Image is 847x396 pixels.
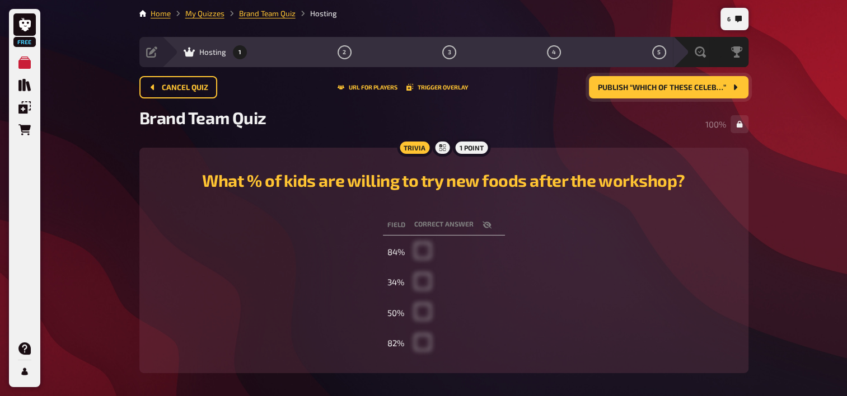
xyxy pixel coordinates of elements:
button: 2 [335,43,353,61]
span: 1 [238,49,241,55]
span: Free [15,39,35,45]
button: 1 [231,43,249,61]
th: correct answer [410,215,505,235]
button: 3 [441,43,458,61]
th: Field [383,215,410,235]
h2: What % of kids are willing to try new foods after the workshop? [153,170,735,190]
li: My Quizzes [171,8,224,19]
button: Cancel Quiz [139,76,217,98]
span: Publish “Which of these celeb…” [598,84,726,92]
span: 100 % [705,119,726,129]
button: 6 [723,10,746,28]
li: Brand Team Quiz [224,8,296,19]
span: 5 [657,49,661,55]
div: 1 point [453,139,490,157]
span: Cancel Quiz [162,84,208,92]
td: 82% [383,329,410,358]
span: Hosting [199,48,226,56]
button: Publish “Which of these celeb…” [589,76,748,98]
a: Home [151,9,171,18]
span: 4 [552,49,556,55]
td: 34% [383,268,410,297]
div: Trivia [397,139,432,157]
a: My Quizzes [185,9,224,18]
li: Home [151,8,171,19]
td: 84% [383,238,410,266]
span: 2 [343,49,346,55]
li: Hosting [296,8,337,19]
span: 3 [448,49,451,55]
button: URL for players [338,84,397,91]
span: Brand Team Quiz [139,107,266,128]
button: Trigger Overlay [406,84,468,91]
button: 5 [650,43,668,61]
button: 4 [545,43,563,61]
a: Brand Team Quiz [239,9,296,18]
td: 50% [383,299,410,327]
